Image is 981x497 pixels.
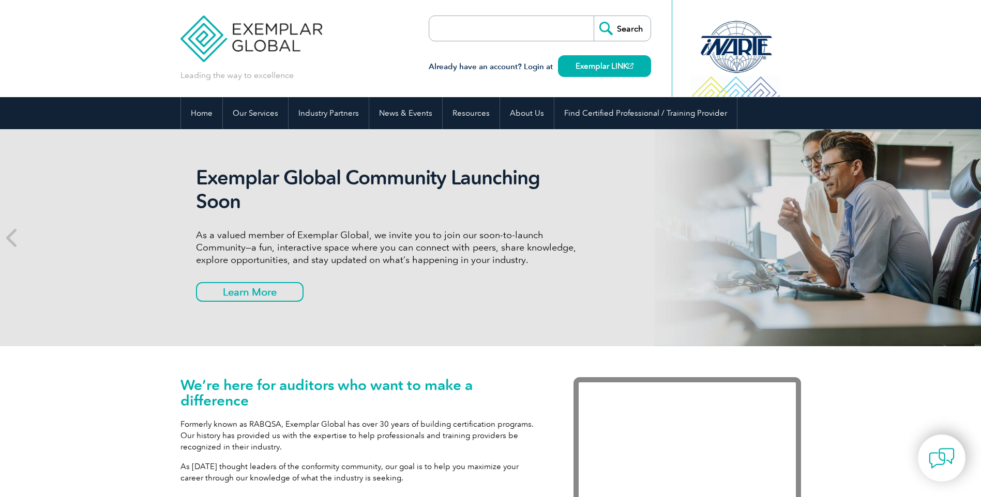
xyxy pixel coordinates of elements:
input: Search [594,16,651,41]
a: Home [181,97,222,129]
h2: Exemplar Global Community Launching Soon [196,166,584,213]
a: Learn More [196,282,304,302]
p: As a valued member of Exemplar Global, we invite you to join our soon-to-launch Community—a fun, ... [196,229,584,266]
h1: We’re here for auditors who want to make a difference [180,377,542,408]
img: contact-chat.png [929,445,955,471]
a: Our Services [223,97,288,129]
img: open_square.png [628,63,633,69]
a: Exemplar LINK [558,55,651,77]
h3: Already have an account? Login at [429,60,651,73]
a: Industry Partners [289,97,369,129]
a: News & Events [369,97,442,129]
a: Resources [443,97,500,129]
p: As [DATE] thought leaders of the conformity community, our goal is to help you maximize your care... [180,461,542,484]
p: Formerly known as RABQSA, Exemplar Global has over 30 years of building certification programs. O... [180,418,542,453]
p: Leading the way to excellence [180,70,294,81]
a: Find Certified Professional / Training Provider [554,97,737,129]
a: About Us [500,97,554,129]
